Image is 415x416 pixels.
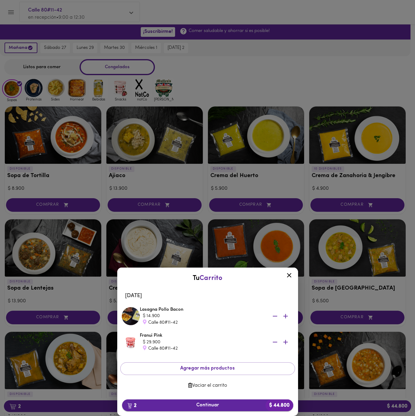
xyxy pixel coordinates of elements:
img: Franui Pink [122,333,140,351]
div: $ 29.900 [143,339,263,345]
img: cart.png [127,403,132,409]
div: Tu [123,274,292,283]
b: 2 [124,402,140,409]
div: Calle 80#11-42 [143,319,263,326]
li: [DATE] [120,289,295,303]
div: Franui Pink [140,332,294,352]
div: $ 14.900 [143,313,263,319]
div: Lasagna Pollo Bacon [140,306,294,326]
button: 2Continuar$ 44.800 [122,399,293,411]
button: Agregar más productos [120,362,295,375]
button: Vaciar el carrito [120,380,295,392]
span: Carrito [200,275,222,282]
span: Vaciar el carrito [125,383,290,389]
div: Calle 80#11-42 [143,345,263,352]
img: Lasagna Pollo Bacon [122,307,140,325]
span: Agregar más productos [125,366,290,371]
iframe: Messagebird Livechat Widget [380,381,409,410]
span: Continuar [127,402,288,408]
b: $ 44.800 [266,399,293,411]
